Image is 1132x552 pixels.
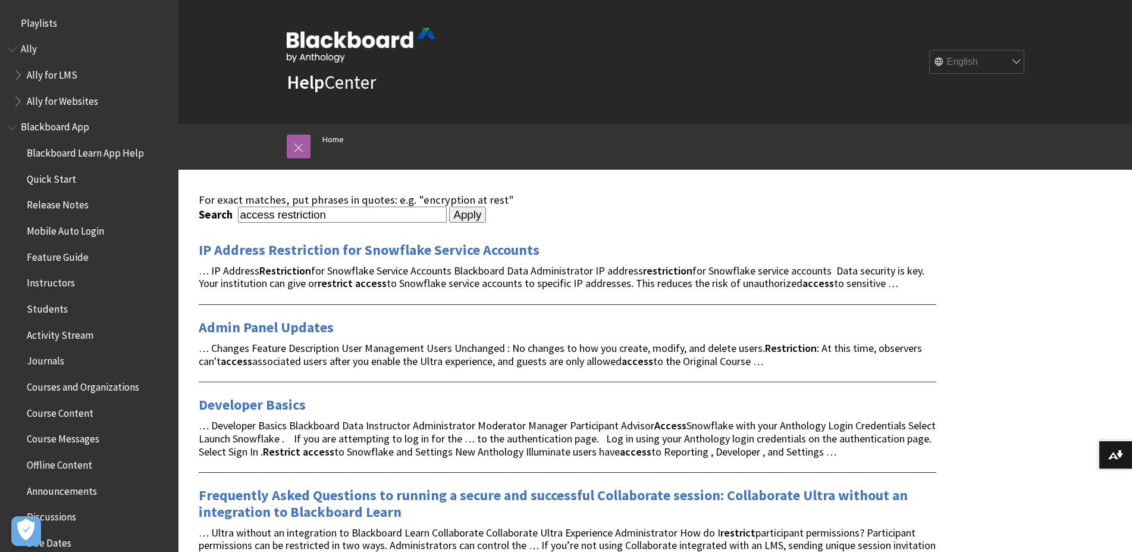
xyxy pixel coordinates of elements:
div: For exact matches, put phrases in quotes: e.g. "encryption at rest" [199,194,936,207]
strong: access [620,445,651,459]
span: Ally for Websites [27,91,98,107]
strong: access [622,354,653,368]
span: Courses and Organizations [27,377,139,393]
strong: access [221,354,252,368]
strong: Access [654,419,686,432]
span: Feature Guide [27,247,89,263]
span: Quick Start [27,169,76,185]
input: Apply [449,207,487,223]
span: Announcements [27,481,97,497]
nav: Book outline for Playlists [7,13,171,33]
strong: restrict [720,526,755,539]
span: Discussions [27,507,76,523]
span: … Changes Feature Description User Management Users Unchanged : No changes to how you create, mod... [199,341,922,368]
span: Due Dates [27,533,71,549]
span: … IP Address for Snowflake Service Accounts Blackboard Data Administrator IP address for Snowflak... [199,264,924,291]
a: IP Address Restriction for Snowflake Service Accounts [199,241,540,260]
span: Mobile Auto Login [27,221,104,237]
strong: Restrict access [263,445,334,459]
span: Activity Stream [27,325,93,341]
strong: restriction [643,264,692,277]
strong: access [802,276,834,290]
span: Blackboard Learn App Help [27,143,144,159]
button: Open Preferences [11,516,41,546]
strong: Restriction [765,341,817,355]
strong: Help [287,70,324,94]
span: Ally for LMS [27,65,77,81]
a: Developer Basics [199,395,306,414]
span: Journals [27,351,64,367]
nav: Book outline for Anthology Ally Help [7,39,171,111]
span: … Developer Basics Blackboard Data Instructor Administrator Moderator Manager Participant Advisor... [199,419,936,459]
img: Blackboard by Anthology [287,28,435,63]
strong: restrict access [318,276,387,290]
label: Search [199,208,236,222]
select: Site Language Selector [930,50,1025,74]
a: Home [322,132,344,147]
span: Ally [21,39,37,55]
span: Course Content [27,403,93,419]
span: Offline Content [27,455,92,471]
span: Course Messages [27,429,99,445]
span: Release Notes [27,195,89,211]
span: Students [27,299,68,315]
a: Frequently Asked Questions to running a secure and successful Collaborate session: Collaborate Ul... [199,486,908,522]
span: Blackboard App [21,117,89,133]
a: Admin Panel Updates [199,318,334,337]
strong: Restriction [259,264,311,277]
a: HelpCenter [287,70,376,94]
span: Playlists [21,13,57,29]
span: Instructors [27,273,75,289]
